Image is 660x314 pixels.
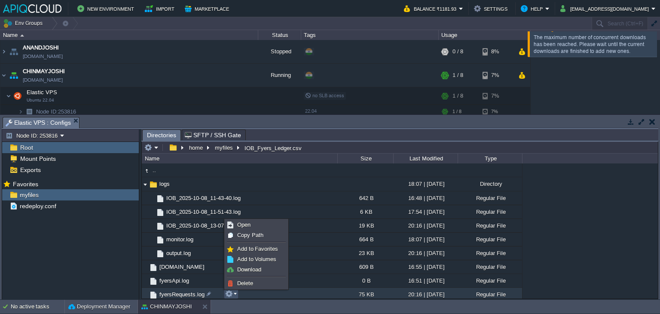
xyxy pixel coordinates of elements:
span: Add to Favorites [237,246,278,252]
span: Download [237,266,261,273]
div: 7% [483,105,510,118]
img: AMDAwAAAACH5BAEAAAAALAAAAAABAAEAAAICRAEAOw== [149,277,158,286]
img: AMDAwAAAACH5BAEAAAAALAAAAAABAAEAAAICRAEAOw== [149,290,158,300]
div: IOB_Fyers_Ledger.csv [242,144,302,151]
img: AMDAwAAAACH5BAEAAAAALAAAAAABAAEAAAICRAEAOw== [156,249,165,259]
div: Status [259,30,301,40]
span: IOB_2025-10-08_11-51-43.log [165,208,242,215]
a: CHINMAYJOSHI [23,67,65,76]
div: Regular File [458,260,522,274]
img: AMDAwAAAACH5BAEAAAAALAAAAAABAAEAAAICRAEAOw== [156,235,165,245]
button: Import [145,3,177,14]
div: Type [458,154,522,163]
img: AMDAwAAAACH5BAEAAAAALAAAAAABAAEAAAICRAEAOw== [8,64,20,87]
a: logs [158,180,171,188]
img: AMDAwAAAACH5BAEAAAAALAAAAAABAAEAAAICRAEAOw== [149,246,156,260]
a: Add to Favorites [226,244,287,254]
a: output.log [165,249,192,257]
button: Balance ₹1181.93 [404,3,459,14]
span: 253816 [35,108,77,115]
div: Name [1,30,258,40]
img: AMDAwAAAACH5BAEAAAAALAAAAAABAAEAAAICRAEAOw== [156,222,165,231]
a: IOB_2025-10-08_13-07-25.log [165,222,242,229]
span: Delete [237,280,253,286]
img: AMDAwAAAACH5BAEAAAAALAAAAAABAAEAAAICRAEAOw== [149,263,158,272]
div: 18:07 | [DATE] [393,177,458,191]
div: 6 KB [337,205,393,219]
div: 664 B [337,233,393,246]
span: Elastic VPS : Configs [6,117,71,128]
img: AMDAwAAAACH5BAEAAAAALAAAAAABAAEAAAICRAEAOw== [0,64,7,87]
div: Regular File [458,274,522,287]
div: 609 B [337,260,393,274]
a: Open [226,220,287,230]
button: [EMAIL_ADDRESS][DOMAIN_NAME] [560,3,651,14]
div: Last Modified [394,154,458,163]
div: Size [338,154,393,163]
div: Tags [302,30,438,40]
img: APIQCloud [3,4,61,13]
span: SFTP / SSH Gate [185,130,241,140]
img: AMDAwAAAACH5BAEAAAAALAAAAAABAAEAAAICRAEAOw== [12,87,24,105]
a: IOB_2025-10-08_11-43-40.log [165,194,242,202]
span: Root [18,144,34,151]
a: [DOMAIN_NAME] [158,263,206,271]
img: AMDAwAAAACH5BAEAAAAALAAAAAABAAEAAAICRAEAOw== [149,219,156,232]
span: 22.04 [305,108,317,114]
div: Running [258,64,301,87]
div: 0 B [337,274,393,287]
img: AMDAwAAAACH5BAEAAAAALAAAAAABAAEAAAICRAEAOw== [149,191,156,205]
img: AMDAwAAAACH5BAEAAAAALAAAAAABAAEAAAICRAEAOw== [149,180,158,189]
a: .. [151,166,157,174]
button: Help [521,3,545,14]
div: 75 KB [337,288,393,301]
div: 7% [483,87,510,105]
a: Mount Points [18,155,57,163]
button: Settings [474,3,510,14]
a: [DOMAIN_NAME] [23,76,63,84]
div: 1 / 8 [452,64,463,87]
img: AMDAwAAAACH5BAEAAAAALAAAAAABAAEAAAICRAEAOw== [149,205,156,219]
a: monitor.log [165,236,195,243]
div: 1 / 8 [452,87,463,105]
div: Usage [439,30,530,40]
div: 7% [483,64,510,87]
a: Add to Volumes [226,255,287,264]
button: Marketplace [185,3,232,14]
img: AMDAwAAAACH5BAEAAAAALAAAAAABAAEAAAICRAEAOw== [0,40,7,63]
span: Elastic VPS [26,89,58,96]
img: AMDAwAAAACH5BAEAAAAALAAAAAABAAEAAAICRAEAOw== [156,208,165,217]
div: Regular File [458,288,522,301]
a: ANANDJOSHI [23,43,59,52]
img: AMDAwAAAACH5BAEAAAAALAAAAAABAAEAAAICRAEAOw== [142,260,149,274]
div: 8% [483,40,510,63]
img: AMDAwAAAACH5BAEAAAAALAAAAAABAAEAAAICRAEAOw== [156,194,165,203]
span: Favorites [11,180,40,188]
img: AMDAwAAAACH5BAEAAAAALAAAAAABAAEAAAICRAEAOw== [142,274,149,287]
div: 23 KB [337,246,393,260]
span: Copy Path [237,232,263,238]
span: Open [237,222,251,228]
div: Regular File [458,191,522,205]
div: 642 B [337,191,393,205]
div: 16:51 | [DATE] [393,274,458,287]
span: Exports [18,166,42,174]
span: no SLB access [305,93,344,98]
div: No active tasks [11,300,64,314]
img: AMDAwAAAACH5BAEAAAAALAAAAAABAAEAAAICRAEAOw== [6,87,11,105]
img: AMDAwAAAACH5BAEAAAAALAAAAAABAAEAAAICRAEAOw== [142,166,151,175]
div: Directory [458,177,522,191]
a: Node ID:253816 [35,108,77,115]
span: Ubuntu 22.04 [27,98,54,103]
button: Node ID: 253816 [6,132,60,139]
a: myfiles [18,191,40,199]
div: 17:54 | [DATE] [393,205,458,219]
span: fyersApi.log [158,277,190,284]
div: 0 / 8 [452,40,463,63]
div: 18:07 | [DATE] [393,233,458,246]
div: Regular File [458,233,522,246]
